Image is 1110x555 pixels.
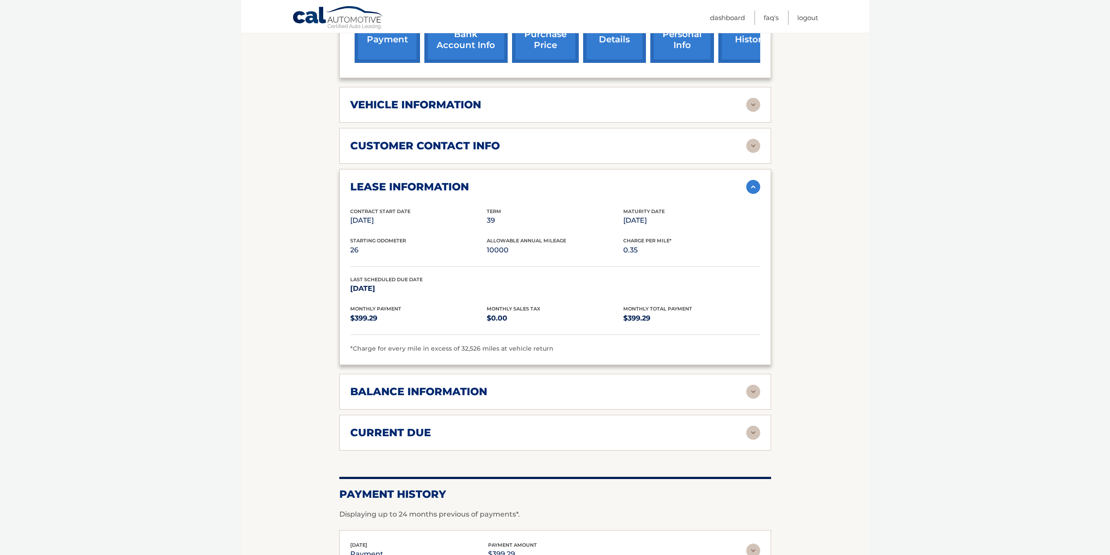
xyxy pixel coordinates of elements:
span: Charge Per Mile* [623,238,672,244]
h2: Payment History [339,488,771,501]
p: Displaying up to 24 months previous of payments*. [339,509,771,520]
a: Add/Remove bank account info [424,6,508,63]
img: accordion-rest.svg [746,385,760,399]
span: Starting Odometer [350,238,406,244]
a: Logout [797,10,818,25]
h2: customer contact info [350,139,500,152]
img: accordion-rest.svg [746,139,760,153]
p: 39 [487,214,623,227]
p: $399.29 [350,312,487,324]
span: payment amount [488,542,537,548]
a: FAQ's [764,10,779,25]
p: 26 [350,244,487,256]
span: Monthly Payment [350,306,401,312]
span: [DATE] [350,542,367,548]
h2: vehicle information [350,98,481,111]
span: Contract Start Date [350,208,410,214]
img: accordion-rest.svg [746,98,760,112]
span: Last Scheduled Due Date [350,276,423,283]
span: Maturity Date [623,208,665,214]
span: *Charge for every mile in excess of 32,526 miles at vehicle return [350,345,553,352]
p: [DATE] [350,214,487,227]
p: $0.00 [487,312,623,324]
h2: current due [350,426,431,439]
img: accordion-rest.svg [746,426,760,440]
a: update personal info [650,6,714,63]
a: Dashboard [710,10,745,25]
p: [DATE] [350,283,487,295]
span: Monthly Sales Tax [487,306,540,312]
p: [DATE] [623,214,760,227]
a: payment history [718,6,784,63]
a: request purchase price [512,6,579,63]
h2: balance information [350,385,487,398]
a: Cal Automotive [292,6,384,31]
span: Term [487,208,501,214]
h2: lease information [350,180,469,193]
span: Monthly Total Payment [623,306,692,312]
img: accordion-active.svg [746,180,760,194]
p: $399.29 [623,312,760,324]
p: 10000 [487,244,623,256]
a: make a payment [355,6,420,63]
span: Allowable Annual Mileage [487,238,566,244]
a: account details [583,6,646,63]
p: 0.35 [623,244,760,256]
